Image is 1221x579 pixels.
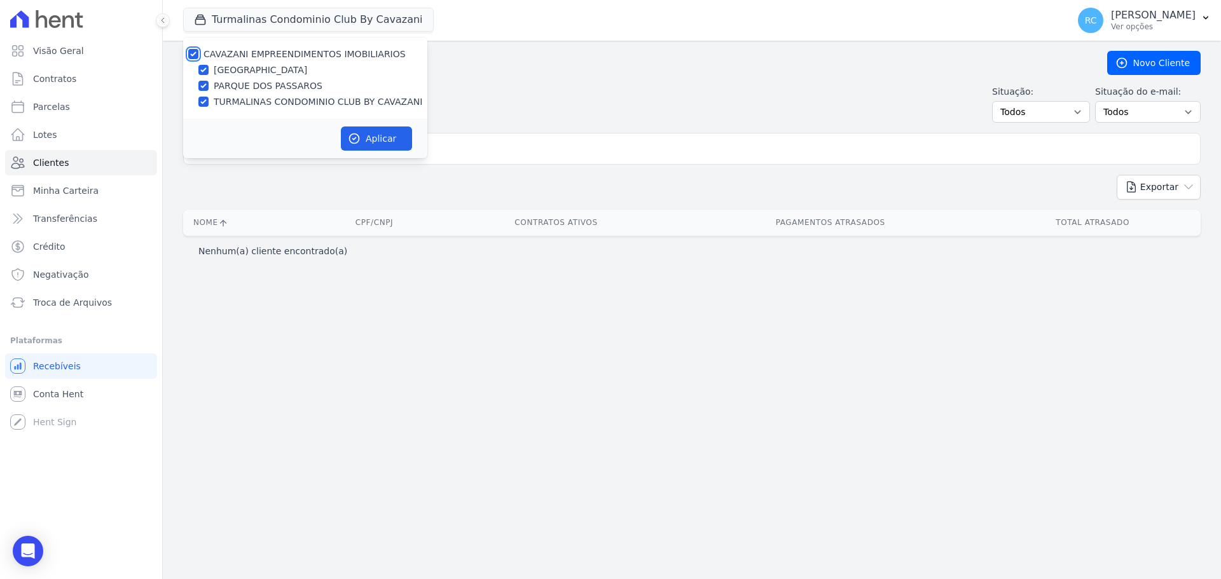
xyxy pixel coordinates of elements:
[676,210,984,236] th: Pagamentos Atrasados
[13,536,43,566] div: Open Intercom Messenger
[33,212,97,225] span: Transferências
[203,49,406,59] label: CAVAZANI EMPREENDIMENTOS IMOBILIARIOS
[992,85,1090,99] label: Situação:
[312,210,436,236] th: CPF/CNPJ
[1095,85,1201,99] label: Situação do e-mail:
[33,296,112,309] span: Troca de Arquivos
[207,136,1195,161] input: Buscar por nome, CPF ou e-mail
[5,38,157,64] a: Visão Geral
[5,206,157,231] a: Transferências
[33,128,57,141] span: Lotes
[198,245,347,257] p: Nenhum(a) cliente encontrado(a)
[1085,16,1097,25] span: RC
[1107,51,1201,75] a: Novo Cliente
[984,210,1201,236] th: Total Atrasado
[183,210,312,236] th: Nome
[214,95,422,109] label: TURMALINAS CONDOMINIO CLUB BY CAVAZANI
[341,126,412,151] button: Aplicar
[33,72,76,85] span: Contratos
[183,51,1087,74] h2: Clientes
[5,290,157,315] a: Troca de Arquivos
[436,210,676,236] th: Contratos Ativos
[183,8,434,32] button: Turmalinas Condominio Club By Cavazani
[33,388,83,400] span: Conta Hent
[5,262,157,287] a: Negativação
[33,268,89,281] span: Negativação
[33,240,66,253] span: Crédito
[1111,9,1196,22] p: [PERSON_NAME]
[5,150,157,175] a: Clientes
[33,360,81,372] span: Recebíveis
[1068,3,1221,38] button: RC [PERSON_NAME] Ver opções
[5,66,157,92] a: Contratos
[33,156,69,169] span: Clientes
[33,184,99,197] span: Minha Carteira
[33,44,84,57] span: Visão Geral
[33,100,70,113] span: Parcelas
[5,178,157,203] a: Minha Carteira
[1117,175,1201,200] button: Exportar
[214,64,307,77] label: [GEOGRAPHIC_DATA]
[1111,22,1196,32] p: Ver opções
[5,234,157,259] a: Crédito
[5,94,157,119] a: Parcelas
[5,381,157,407] a: Conta Hent
[5,122,157,147] a: Lotes
[5,353,157,379] a: Recebíveis
[10,333,152,348] div: Plataformas
[214,79,322,93] label: PARQUE DOS PASSAROS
